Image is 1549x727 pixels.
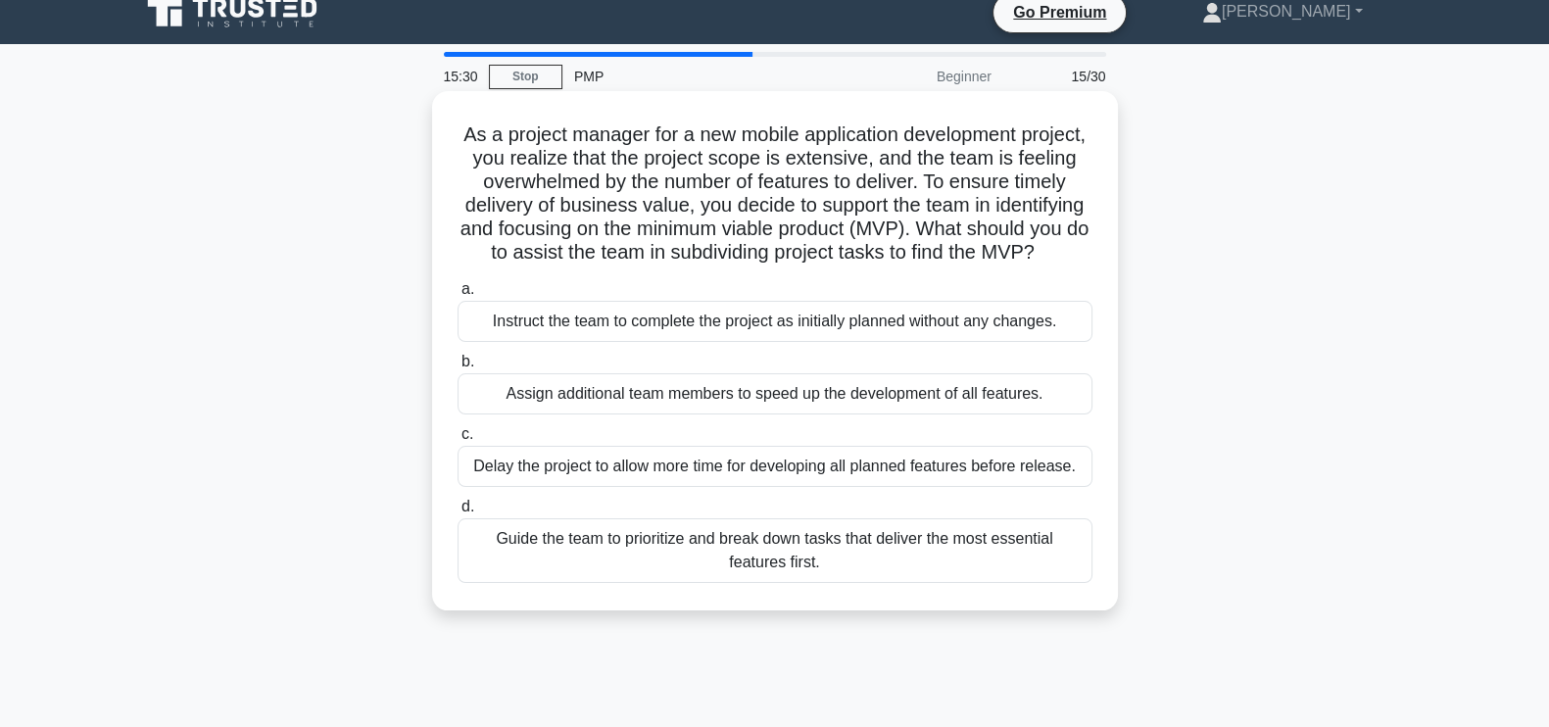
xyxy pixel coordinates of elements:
[461,425,473,442] span: c.
[461,280,474,297] span: a.
[458,518,1092,583] div: Guide the team to prioritize and break down tasks that deliver the most essential features first.
[832,57,1003,96] div: Beginner
[562,57,832,96] div: PMP
[432,57,489,96] div: 15:30
[1003,57,1118,96] div: 15/30
[458,301,1092,342] div: Instruct the team to complete the project as initially planned without any changes.
[489,65,562,89] a: Stop
[456,122,1094,266] h5: As a project manager for a new mobile application development project, you realize that the proje...
[461,498,474,514] span: d.
[458,446,1092,487] div: Delay the project to allow more time for developing all planned features before release.
[461,353,474,369] span: b.
[458,373,1092,414] div: Assign additional team members to speed up the development of all features.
